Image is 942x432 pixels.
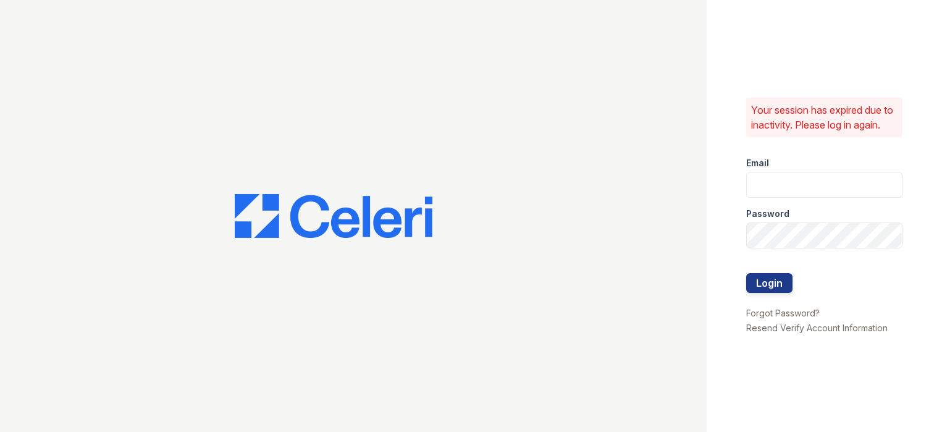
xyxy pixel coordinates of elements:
[746,308,820,318] a: Forgot Password?
[751,103,898,132] p: Your session has expired due to inactivity. Please log in again.
[746,323,888,333] a: Resend Verify Account Information
[235,194,432,239] img: CE_Logo_Blue-a8612792a0a2168367f1c8372b55b34899dd931a85d93a1a3d3e32e68fde9ad4.png
[746,157,769,169] label: Email
[746,273,793,293] button: Login
[746,208,789,220] label: Password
